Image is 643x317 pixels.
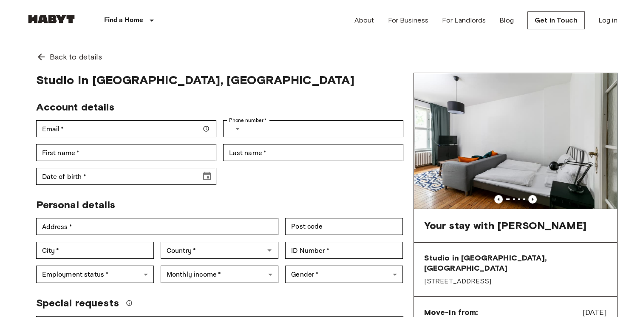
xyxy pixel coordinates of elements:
div: ID Number [285,242,403,259]
a: For Business [388,15,428,25]
button: Previous image [528,195,537,204]
span: Back to details [50,51,102,62]
div: Last name [223,144,403,161]
span: Special requests [36,297,119,309]
button: Choose date [198,168,215,185]
img: Marketing picture of unit DE-01-015-004-01H [414,73,617,209]
a: Back to details [26,41,618,73]
span: Studio in [GEOGRAPHIC_DATA], [GEOGRAPHIC_DATA] [424,253,607,273]
div: City [36,242,154,259]
svg: Make sure your email is correct — we'll send your booking details there. [203,125,210,132]
a: Get in Touch [527,11,585,29]
p: Find a Home [104,15,144,25]
button: Previous image [494,195,503,204]
button: Open [263,244,275,256]
button: Select country [229,120,246,137]
img: Habyt [26,15,77,23]
span: [STREET_ADDRESS] [424,277,607,286]
span: Studio in [GEOGRAPHIC_DATA], [GEOGRAPHIC_DATA] [36,73,403,87]
span: Personal details [36,198,115,211]
span: Account details [36,101,114,113]
div: Email [36,120,216,137]
div: Post code [285,218,403,235]
span: Your stay with [PERSON_NAME] [424,219,586,232]
label: Phone number [229,116,267,124]
a: For Landlords [442,15,486,25]
svg: We'll do our best to accommodate your request, but please note we can't guarantee it will be poss... [126,300,133,306]
a: Log in [598,15,618,25]
a: About [354,15,374,25]
div: First name [36,144,216,161]
div: Address [36,218,279,235]
a: Blog [499,15,514,25]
